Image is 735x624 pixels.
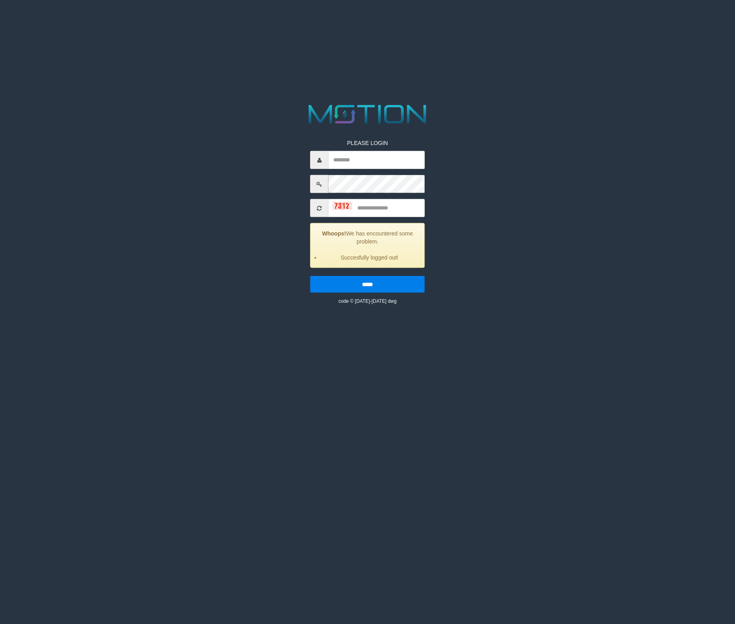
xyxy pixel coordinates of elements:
small: code © [DATE]-[DATE] dwg [338,298,397,304]
p: PLEASE LOGIN [310,139,425,147]
li: Succesfully logged out! [321,254,419,262]
img: MOTION_logo.png [303,102,432,127]
strong: Whoops! [322,230,346,237]
img: captcha [332,201,352,209]
div: We has encountered some problem. [310,223,425,268]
